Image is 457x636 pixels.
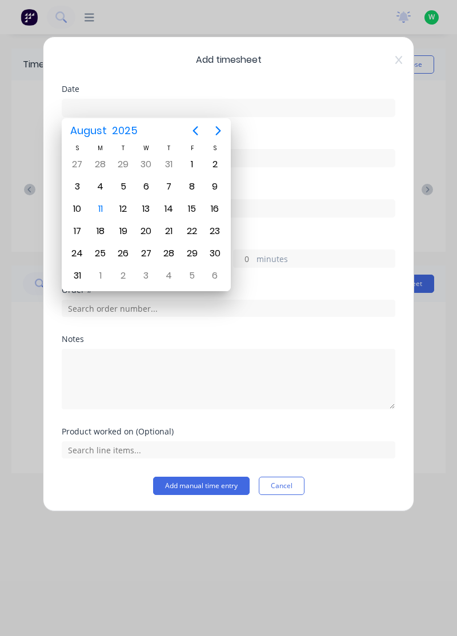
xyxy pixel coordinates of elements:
button: August2025 [63,120,145,141]
div: Tuesday, August 19, 2025 [115,223,132,240]
div: Thursday, September 4, 2025 [161,267,178,284]
input: 0 [234,250,254,267]
div: T [158,143,181,153]
div: Monday, August 4, 2025 [92,178,109,195]
button: Cancel [259,477,304,495]
div: Monday, September 1, 2025 [92,267,109,284]
div: Wednesday, August 13, 2025 [138,200,155,218]
div: Saturday, August 9, 2025 [206,178,223,195]
div: Product worked on (Optional) [62,428,395,436]
div: Today, Monday, August 11, 2025 [92,200,109,218]
div: Thursday, August 21, 2025 [161,223,178,240]
div: Date [62,85,395,93]
div: Thursday, July 31, 2025 [161,156,178,173]
div: W [135,143,158,153]
div: Thursday, August 14, 2025 [161,200,178,218]
div: Tuesday, July 29, 2025 [115,156,132,173]
div: Friday, August 8, 2025 [183,178,201,195]
input: Search line items... [62,441,395,458]
div: Saturday, August 23, 2025 [206,223,223,240]
div: Sunday, July 27, 2025 [69,156,86,173]
div: S [203,143,226,153]
div: Sunday, August 3, 2025 [69,178,86,195]
div: Monday, August 25, 2025 [92,245,109,262]
div: Wednesday, August 27, 2025 [138,245,155,262]
span: August [67,120,109,141]
div: Saturday, August 30, 2025 [206,245,223,262]
div: S [66,143,89,153]
div: M [89,143,111,153]
div: Tuesday, September 2, 2025 [115,267,132,284]
div: Tuesday, August 5, 2025 [115,178,132,195]
div: Wednesday, September 3, 2025 [138,267,155,284]
div: Monday, July 28, 2025 [92,156,109,173]
div: Wednesday, August 20, 2025 [138,223,155,240]
button: Next page [207,119,230,142]
input: Search order number... [62,300,395,317]
span: 2025 [109,120,140,141]
div: Sunday, August 17, 2025 [69,223,86,240]
div: Sunday, August 31, 2025 [69,267,86,284]
div: Tuesday, August 26, 2025 [115,245,132,262]
div: Sunday, August 24, 2025 [69,245,86,262]
div: Thursday, August 28, 2025 [161,245,178,262]
div: Saturday, August 2, 2025 [206,156,223,173]
div: Saturday, September 6, 2025 [206,267,223,284]
div: Order # [62,286,395,294]
div: T [112,143,135,153]
div: Friday, August 1, 2025 [183,156,201,173]
div: Friday, August 29, 2025 [183,245,201,262]
div: Wednesday, July 30, 2025 [138,156,155,173]
div: Saturday, August 16, 2025 [206,200,223,218]
div: Monday, August 18, 2025 [92,223,109,240]
span: Add timesheet [62,53,395,67]
div: Wednesday, August 6, 2025 [138,178,155,195]
div: Friday, August 15, 2025 [183,200,201,218]
div: Friday, September 5, 2025 [183,267,201,284]
button: Previous page [184,119,207,142]
div: F [181,143,203,153]
div: Friday, August 22, 2025 [183,223,201,240]
div: Thursday, August 7, 2025 [161,178,178,195]
button: Add manual time entry [153,477,250,495]
div: Sunday, August 10, 2025 [69,200,86,218]
div: Tuesday, August 12, 2025 [115,200,132,218]
label: minutes [256,253,395,267]
div: Notes [62,335,395,343]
